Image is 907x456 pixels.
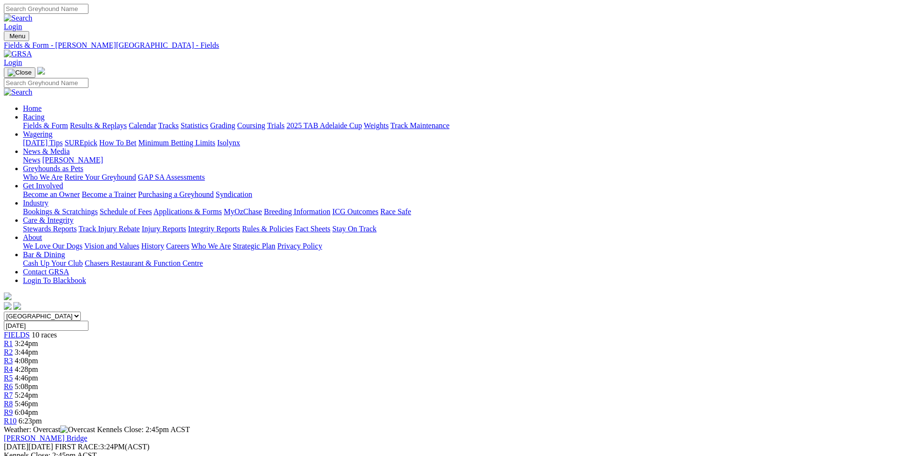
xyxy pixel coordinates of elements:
span: 5:08pm [15,382,38,391]
a: Fact Sheets [295,225,330,233]
a: Integrity Reports [188,225,240,233]
span: Kennels Close: 2:45pm ACST [97,425,190,434]
a: FIELDS [4,331,30,339]
a: GAP SA Assessments [138,173,205,181]
a: Injury Reports [142,225,186,233]
span: 10 races [32,331,57,339]
a: Home [23,104,42,112]
div: Bar & Dining [23,259,903,268]
a: Race Safe [380,207,411,216]
a: R9 [4,408,13,416]
a: Breeding Information [264,207,330,216]
button: Toggle navigation [4,31,29,41]
a: Care & Integrity [23,216,74,224]
a: Greyhounds as Pets [23,164,83,173]
a: Stay On Track [332,225,376,233]
input: Search [4,78,88,88]
div: Care & Integrity [23,225,903,233]
img: Overcast [60,425,95,434]
a: Industry [23,199,48,207]
span: 5:46pm [15,400,38,408]
span: R10 [4,417,17,425]
span: 6:23pm [19,417,42,425]
a: Get Involved [23,182,63,190]
a: Who We Are [191,242,231,250]
a: Vision and Values [84,242,139,250]
a: R3 [4,357,13,365]
span: 5:24pm [15,391,38,399]
a: Track Injury Rebate [78,225,140,233]
a: MyOzChase [224,207,262,216]
span: R4 [4,365,13,373]
a: Who We Are [23,173,63,181]
a: [PERSON_NAME] [42,156,103,164]
span: Weather: Overcast [4,425,97,434]
div: News & Media [23,156,903,164]
img: Search [4,88,33,97]
a: Login To Blackbook [23,276,86,284]
a: Careers [166,242,189,250]
img: GRSA [4,50,32,58]
a: Privacy Policy [277,242,322,250]
span: Menu [10,33,25,40]
div: Greyhounds as Pets [23,173,903,182]
img: logo-grsa-white.png [4,293,11,300]
a: Syndication [216,190,252,198]
a: Racing [23,113,44,121]
span: 3:44pm [15,348,38,356]
a: Applications & Forms [153,207,222,216]
input: Select date [4,321,88,331]
a: Wagering [23,130,53,138]
a: R5 [4,374,13,382]
img: Search [4,14,33,22]
a: Purchasing a Greyhound [138,190,214,198]
a: R1 [4,339,13,347]
div: Industry [23,207,903,216]
a: Minimum Betting Limits [138,139,215,147]
a: Become a Trainer [82,190,136,198]
img: twitter.svg [13,302,21,310]
a: Become an Owner [23,190,80,198]
a: About [23,233,42,241]
a: Login [4,22,22,31]
a: News & Media [23,147,70,155]
a: R2 [4,348,13,356]
a: [DATE] Tips [23,139,63,147]
a: Isolynx [217,139,240,147]
a: [PERSON_NAME] Bridge [4,434,87,442]
a: 2025 TAB Adelaide Cup [286,121,362,130]
a: We Love Our Dogs [23,242,82,250]
a: How To Bet [99,139,137,147]
a: Cash Up Your Club [23,259,83,267]
a: Bookings & Scratchings [23,207,98,216]
img: logo-grsa-white.png [37,67,45,75]
a: Rules & Policies [242,225,294,233]
a: Weights [364,121,389,130]
div: Get Involved [23,190,903,199]
a: History [141,242,164,250]
button: Toggle navigation [4,67,35,78]
a: ICG Outcomes [332,207,378,216]
a: Fields & Form - [PERSON_NAME][GEOGRAPHIC_DATA] - Fields [4,41,903,50]
a: Login [4,58,22,66]
div: About [23,242,903,250]
a: Schedule of Fees [99,207,152,216]
a: News [23,156,40,164]
a: Results & Replays [70,121,127,130]
span: R8 [4,400,13,408]
span: [DATE] [4,443,29,451]
a: R7 [4,391,13,399]
span: R6 [4,382,13,391]
a: Tracks [158,121,179,130]
a: Track Maintenance [391,121,449,130]
a: Stewards Reports [23,225,76,233]
a: Fields & Form [23,121,68,130]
